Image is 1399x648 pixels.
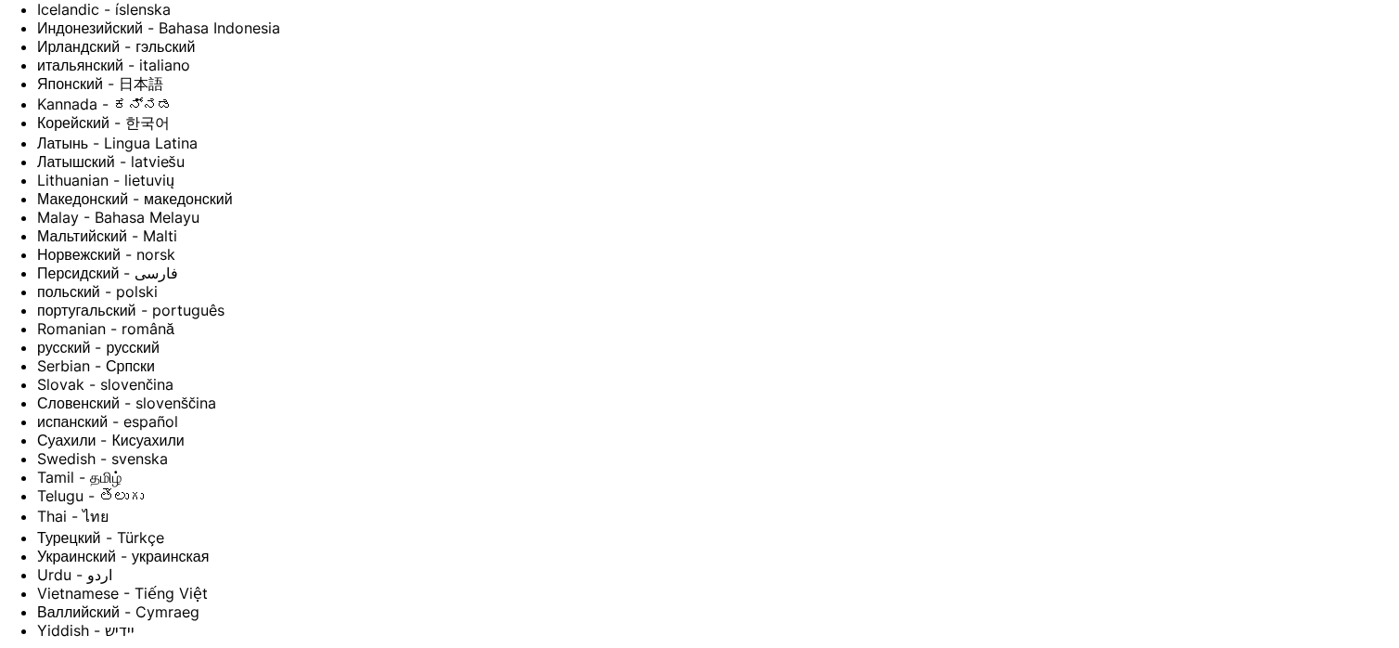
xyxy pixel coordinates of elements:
font: русский - русский [37,338,160,356]
font: Норвежский - norsk [37,245,175,264]
font: Serbian - Српски [37,356,155,375]
font: португальский - português [37,301,225,319]
font: Суахили - Кисуахили [37,431,185,449]
font: Корейский - 한국어 [37,113,170,132]
font: Македонский - македонский [37,189,233,208]
font: Персидский - ‎فارسی‎ [37,264,178,282]
font: Индонезийский - Bahasa Indonesia [37,19,280,37]
font: Валлийский - Cymraeg [37,603,199,621]
font: Slovak - slovenčina [37,375,173,394]
font: Romanian - română [37,319,174,338]
font: Латышский - latviešu [37,152,185,171]
font: Swedish - svenska [37,449,168,468]
font: Словенский - slovenščina [37,394,216,412]
font: Vietnamese - Tiếng Việt [37,584,208,603]
font: Мальтийский - Malti [37,227,177,245]
font: испанский - español [37,412,178,431]
font: Японский - 日本語 [37,74,163,93]
font: Kannada - ಕನ್ನಡ [37,95,173,113]
font: Thai - ไทย [37,507,109,525]
font: Lithuanian - lietuvių [37,171,174,189]
font: итальянский - italiano [37,56,190,74]
font: Urdu - ‎اردو‎ [37,565,112,584]
font: Латынь - Lingua Latina [37,134,198,152]
font: Ирландский - гэльский [37,37,195,56]
font: Malay - Bahasa Melayu [37,208,199,227]
font: Telugu - తెలుగు [37,486,144,505]
font: Tamil - தமிழ் [37,468,122,486]
font: Украинский - украинская [37,547,209,565]
font: польский - polski [37,282,158,301]
font: Yiddish - יידיש [37,621,135,640]
font: Турецкий - Türkçe [37,528,164,547]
